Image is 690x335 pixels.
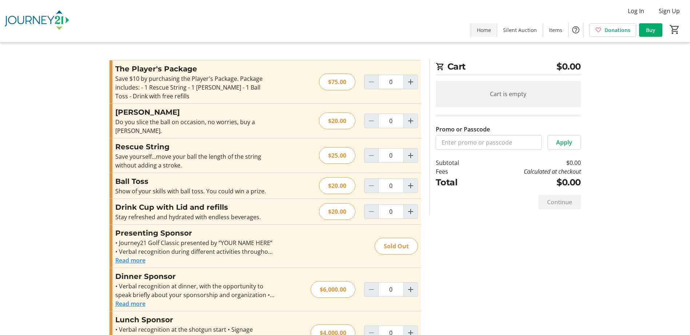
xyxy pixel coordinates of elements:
[605,26,630,34] span: Donations
[311,281,355,298] div: $6,000.00
[115,74,274,100] div: Save $10 by purchasing the Player's Package. Package includes: - 1 Rescue String - 1 [PERSON_NAME...
[478,167,581,176] td: Calculated at checkout
[549,26,562,34] span: Items
[115,228,274,239] h3: Presenting Sponsor
[639,23,662,37] a: Buy
[115,176,274,187] h3: Ball Toss
[319,177,355,194] div: $20.00
[319,147,355,164] div: $25.00
[668,23,681,36] button: Cart
[115,271,274,282] h3: Dinner Sponsor
[556,138,572,147] span: Apply
[378,178,404,193] input: Ball Toss Quantity
[404,205,418,218] button: Increment by one
[547,135,581,150] button: Apply
[589,23,636,37] a: Donations
[436,135,542,150] input: Enter promo or passcode
[115,63,274,74] h3: The Player's Package
[115,239,274,256] div: • Journey21 Golf Classic presented by “YOUR NAME HERE” • Verbal recognition during different acti...
[115,202,274,213] h3: Drink Cup with Lid and refills
[378,148,404,163] input: Rescue String Quantity
[4,3,69,39] img: Journey21's Logo
[319,74,355,90] div: $75.00
[471,23,497,37] a: Home
[659,7,680,15] span: Sign Up
[404,179,418,193] button: Increment by one
[115,141,274,152] h3: Rescue String
[115,213,274,221] div: Stay refreshed and hydrated with endless beverages.
[115,299,145,308] button: Read more
[653,5,686,17] button: Sign Up
[115,256,145,265] button: Read more
[543,23,568,37] a: Items
[319,203,355,220] div: $20.00
[375,238,418,255] div: Sold Out
[436,60,581,75] h2: Cart
[378,204,404,219] input: Drink Cup with Lid and refills Quantity
[478,158,581,167] td: $0.00
[404,114,418,128] button: Increment by one
[436,176,478,189] td: Total
[477,26,491,34] span: Home
[115,152,274,170] div: Save yourself...move your ball the length of the string without adding a stroke.
[497,23,543,37] a: Silent Auction
[622,5,650,17] button: Log In
[115,282,274,299] div: • Verbal recognition at dinner, with the opportunity to speak briefly about your sponsorship and ...
[436,125,490,134] label: Promo or Passcode
[115,187,274,196] div: Show of your skills with ball toss. You could win a prize.
[436,81,581,107] div: Cart is empty
[378,282,404,297] input: Dinner Sponsor Quantity
[569,23,583,37] button: Help
[404,75,418,89] button: Increment by one
[115,107,274,118] h3: [PERSON_NAME]
[436,158,478,167] td: Subtotal
[115,118,274,135] div: Do you slice the ball on occasion, no worries, buy a [PERSON_NAME].
[115,314,274,325] h3: Lunch Sponsor
[378,75,404,89] input: The Player's Package Quantity
[557,60,581,73] span: $0.00
[503,26,537,34] span: Silent Auction
[628,7,644,15] span: Log In
[378,114,404,128] input: Mulligan Quantity
[436,167,478,176] td: Fees
[646,26,655,34] span: Buy
[478,176,581,189] td: $0.00
[404,283,418,296] button: Increment by one
[404,149,418,162] button: Increment by one
[319,113,355,129] div: $20.00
